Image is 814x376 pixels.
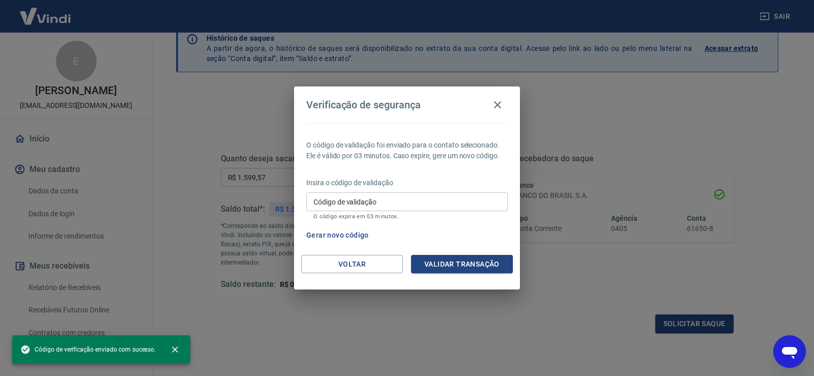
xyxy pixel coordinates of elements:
button: close [164,338,186,361]
p: Insira o código de validação [306,178,508,188]
button: Voltar [301,255,403,274]
iframe: Botão para abrir a janela de mensagens [773,335,806,368]
span: Código de verificação enviado com sucesso. [20,344,156,355]
p: O código expira em 03 minutos. [313,213,501,220]
p: O código de validação foi enviado para o contato selecionado. Ele é válido por 03 minutos. Caso e... [306,140,508,161]
button: Gerar novo código [302,226,373,245]
button: Validar transação [411,255,513,274]
h4: Verificação de segurança [306,99,421,111]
